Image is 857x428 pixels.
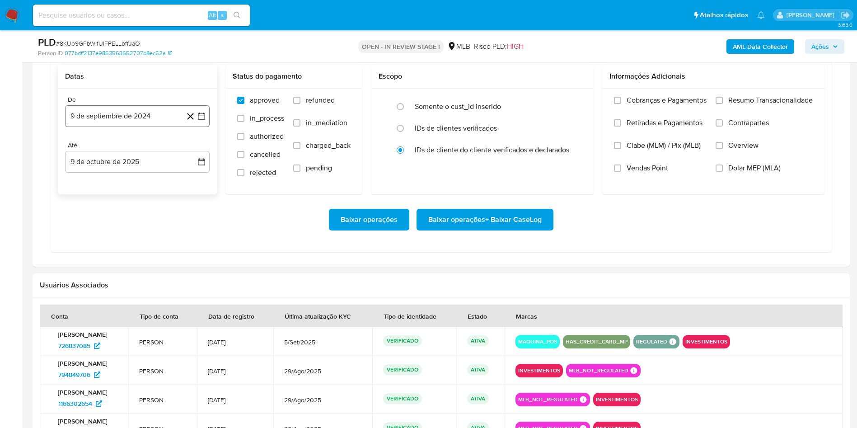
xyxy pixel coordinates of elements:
span: # 8KUo9GFbWIfUIFPELLbffJaQ [56,39,140,48]
span: s [221,11,224,19]
span: Ações [811,39,829,54]
b: AML Data Collector [733,39,788,54]
span: Atalhos rápidos [700,10,748,20]
a: Sair [841,10,850,20]
h2: Usuários Associados [40,281,843,290]
span: 3.163.0 [838,21,852,28]
div: MLB [447,42,470,52]
p: priscilla.barbante@mercadopago.com.br [787,11,838,19]
a: 077bdff2137e9863563652707b8ec52a [65,49,172,57]
button: AML Data Collector [726,39,794,54]
b: Person ID [38,49,63,57]
input: Pesquise usuários ou casos... [33,9,250,21]
b: PLD [38,35,56,49]
span: Alt [209,11,216,19]
button: Ações [805,39,844,54]
button: search-icon [228,9,246,22]
span: Risco PLD: [474,42,524,52]
p: OPEN - IN REVIEW STAGE I [358,40,444,53]
span: HIGH [507,41,524,52]
a: Notificações [757,11,765,19]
